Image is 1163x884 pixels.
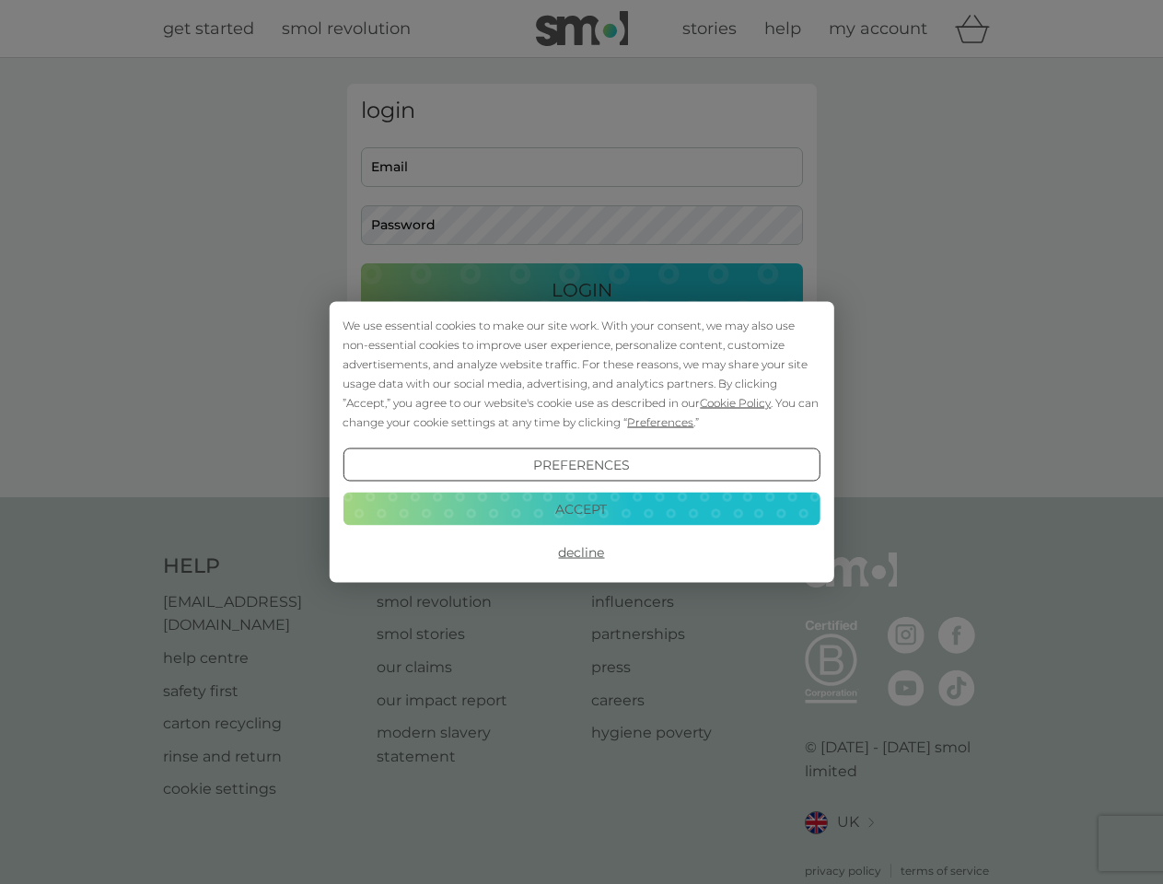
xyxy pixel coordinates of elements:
[700,396,771,410] span: Cookie Policy
[627,415,693,429] span: Preferences
[343,316,820,432] div: We use essential cookies to make our site work. With your consent, we may also use non-essential ...
[343,448,820,482] button: Preferences
[343,536,820,569] button: Decline
[329,302,833,583] div: Cookie Consent Prompt
[343,492,820,525] button: Accept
